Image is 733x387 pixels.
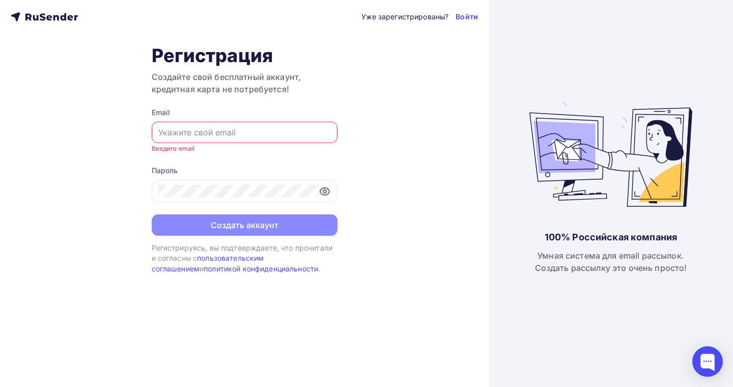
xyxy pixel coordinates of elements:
div: Регистрируясь, вы подтверждаете, что прочитали и согласны с и . [152,243,337,274]
a: политикой конфиденциальности [204,264,318,273]
div: Умная система для email рассылок. Создать рассылку это очень просто! [535,250,687,274]
div: Email [152,107,337,118]
div: Пароль [152,165,337,176]
button: Создать аккаунт [152,214,337,236]
a: пользовательским соглашением [152,254,264,272]
a: Войти [456,12,478,22]
div: 100% Российская компания [545,231,677,243]
h1: Регистрация [152,44,337,67]
div: Уже зарегистрированы? [361,12,448,22]
h3: Создайте свой бесплатный аккаунт, кредитная карта не потребуется! [152,71,337,95]
input: Укажите свой email [158,126,331,139]
small: Введите email [152,145,195,152]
